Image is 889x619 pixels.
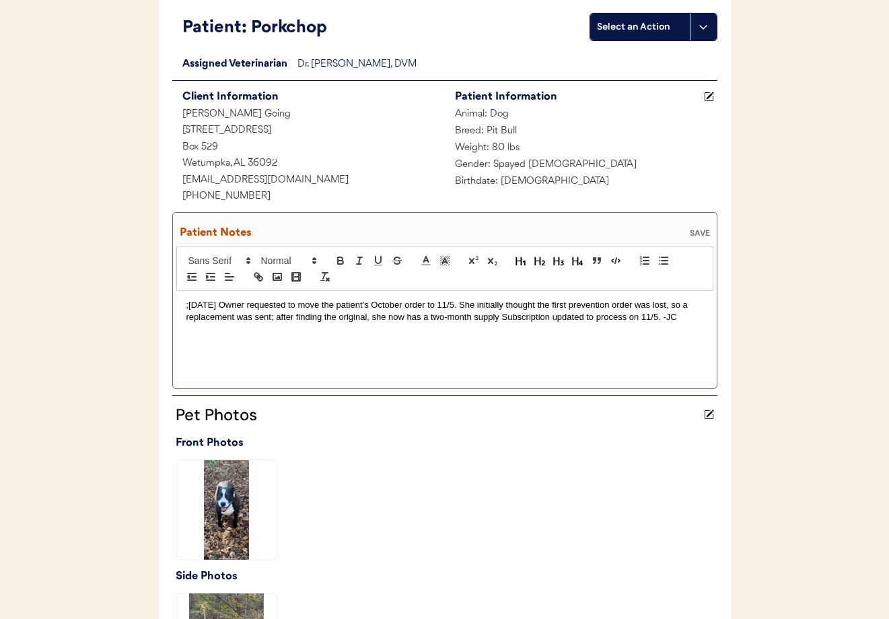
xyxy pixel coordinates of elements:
[445,140,717,157] div: Weight: 80 lbs
[186,299,703,324] p: ;[DATE] Owner requested to move the patient’s October order to 11/5. She initially thought the fi...
[172,123,445,139] div: [STREET_ADDRESS]
[177,460,277,560] img: IMG_1849.png
[455,88,701,106] div: Patient Information
[176,434,717,453] div: Front Photos
[172,139,445,156] div: Box 529
[172,106,445,123] div: [PERSON_NAME] Going
[297,57,717,73] div: Dr. [PERSON_NAME], DVM
[255,253,321,269] span: Font size
[182,88,445,106] div: Client Information
[172,172,445,189] div: [EMAIL_ADDRESS][DOMAIN_NAME]
[445,106,717,123] div: Animal: Dog
[182,15,590,41] div: Patient: Porkchop
[435,253,454,269] span: Highlight color
[180,224,686,242] div: Patient Notes
[445,174,717,191] div: Birthdate: [DEMOGRAPHIC_DATA]
[176,567,717,586] div: Side Photos
[172,57,297,73] div: Assigned Veterinarian
[182,253,255,269] span: Font
[172,189,445,205] div: [PHONE_NUMBER]
[445,123,717,140] div: Breed: Pit Bull
[445,157,717,174] div: Gender: Spayed [DEMOGRAPHIC_DATA]
[172,403,701,427] div: Pet Photos
[417,253,435,269] span: Font color
[220,269,239,285] span: Text alignment
[686,229,713,237] div: SAVE
[597,20,683,34] div: Select an Action
[172,156,445,172] div: Wetumpka, AL 36092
